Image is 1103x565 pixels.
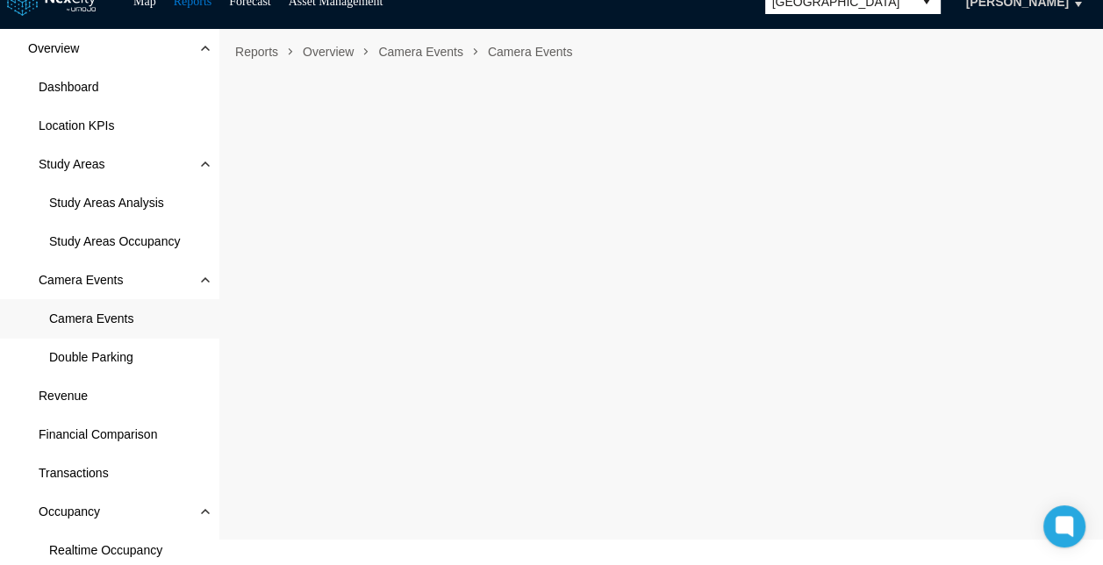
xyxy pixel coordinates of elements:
span: Occupancy [39,503,100,520]
span: Financial Comparison [39,426,157,443]
span: Camera Events [371,38,469,66]
span: Overview [28,39,79,57]
span: Revenue [39,387,88,404]
span: Reports [228,38,285,66]
span: Study Areas Occupancy [49,232,180,250]
span: Realtime Occupancy [49,541,162,559]
span: Study Areas [39,155,105,173]
span: Camera Events [39,271,123,289]
span: Transactions [39,464,109,482]
span: Dashboard [39,78,99,96]
span: Study Areas Analysis [49,194,164,211]
span: Overview [296,38,361,66]
span: Camera Events [481,38,579,66]
span: Camera Events [49,310,133,327]
span: Double Parking [49,348,133,366]
span: Location KPIs [39,117,114,134]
